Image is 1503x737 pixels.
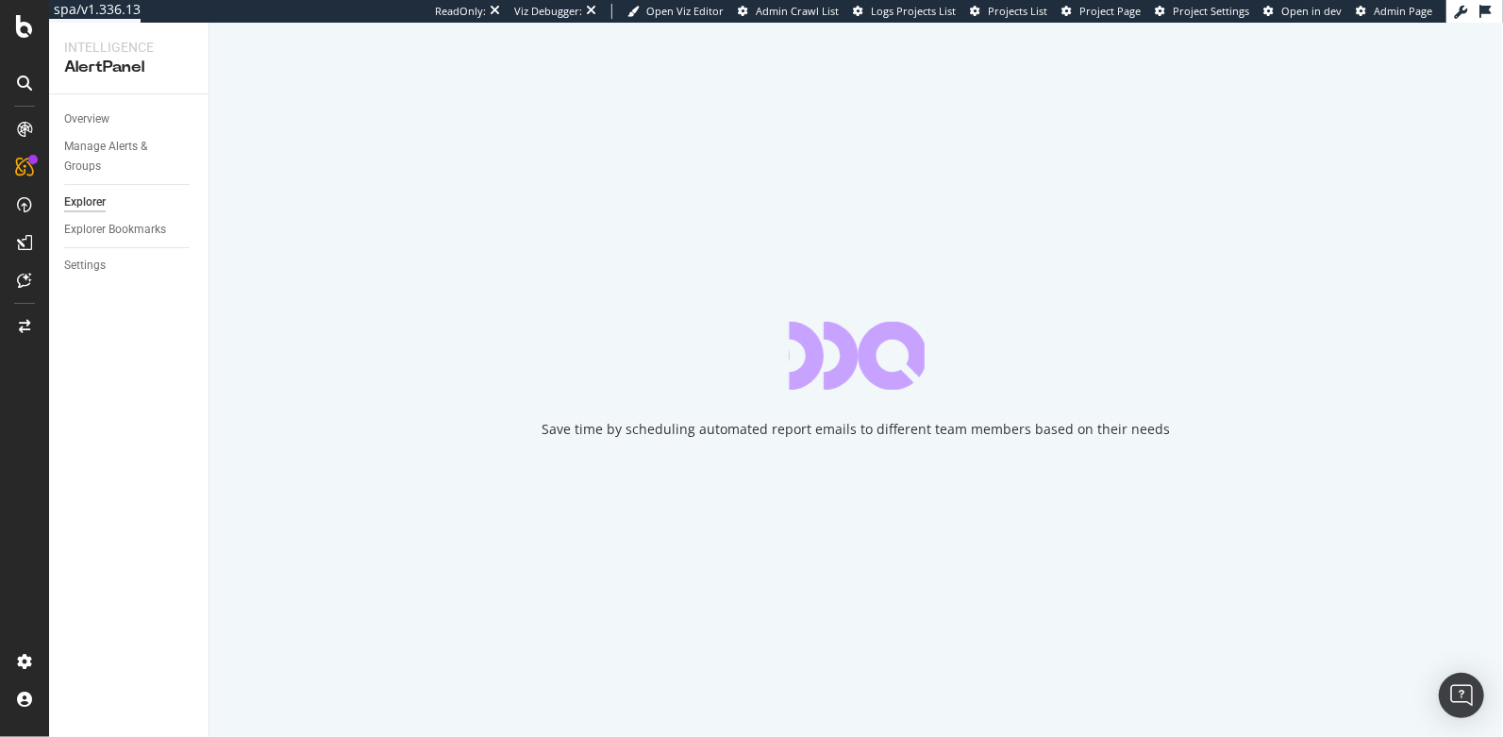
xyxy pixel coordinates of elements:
[1356,4,1432,19] a: Admin Page
[543,420,1171,439] div: Save time by scheduling automated report emails to different team members based on their needs
[64,109,109,129] div: Overview
[1439,673,1484,718] div: Open Intercom Messenger
[64,256,106,276] div: Settings
[1281,4,1342,18] span: Open in dev
[64,137,177,176] div: Manage Alerts & Groups
[64,220,195,240] a: Explorer Bookmarks
[853,4,956,19] a: Logs Projects List
[1079,4,1141,18] span: Project Page
[1263,4,1342,19] a: Open in dev
[64,256,195,276] a: Settings
[970,4,1047,19] a: Projects List
[627,4,724,19] a: Open Viz Editor
[1173,4,1249,18] span: Project Settings
[64,109,195,129] a: Overview
[1061,4,1141,19] a: Project Page
[789,322,925,390] div: animation
[64,193,106,212] div: Explorer
[1374,4,1432,18] span: Admin Page
[756,4,839,18] span: Admin Crawl List
[738,4,839,19] a: Admin Crawl List
[435,4,486,19] div: ReadOnly:
[64,193,195,212] a: Explorer
[871,4,956,18] span: Logs Projects List
[1155,4,1249,19] a: Project Settings
[64,137,195,176] a: Manage Alerts & Groups
[988,4,1047,18] span: Projects List
[64,57,193,78] div: AlertPanel
[64,220,166,240] div: Explorer Bookmarks
[514,4,582,19] div: Viz Debugger:
[64,38,193,57] div: Intelligence
[646,4,724,18] span: Open Viz Editor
